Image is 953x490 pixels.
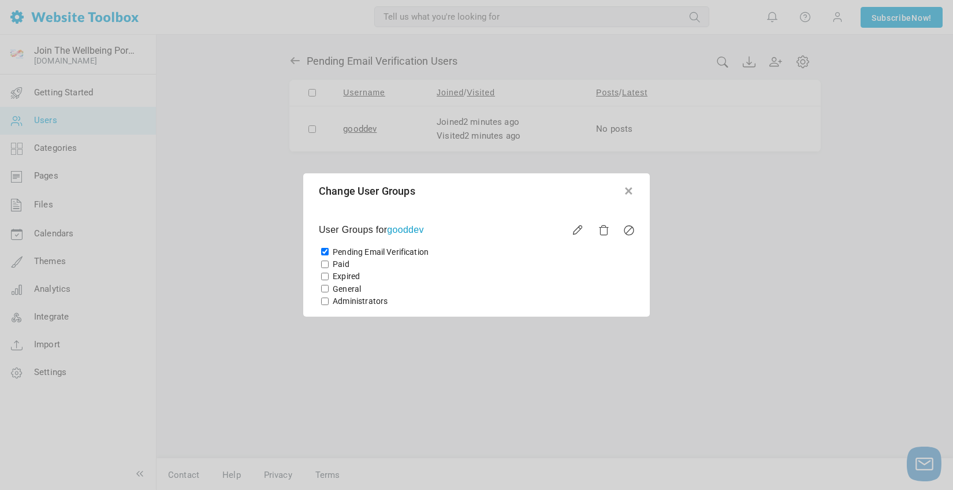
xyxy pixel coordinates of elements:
[333,270,360,282] label: Expired
[333,283,361,295] label: General
[319,223,634,237] p: User Groups for
[333,246,429,258] label: Pending Email Verification
[319,183,602,199] span: Change User Groups
[333,295,388,307] label: Administrators
[387,225,424,235] a: gooddev
[333,258,349,270] label: Paid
